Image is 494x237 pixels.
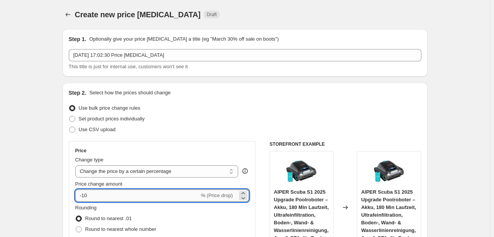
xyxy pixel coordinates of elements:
span: Price change amount [75,181,123,187]
h2: Step 1. [69,35,86,43]
div: help [241,167,249,175]
span: % (Price drop) [201,193,233,198]
span: This title is just for internal use, customers won't see it [69,64,188,69]
span: Round to nearest .01 [85,216,132,221]
p: Select how the prices should change [89,89,171,97]
img: 71A4qnh0U2L_80x.jpg [374,155,404,186]
img: 71A4qnh0U2L_80x.jpg [286,155,317,186]
input: -15 [75,189,199,202]
span: Create new price [MEDICAL_DATA] [75,10,201,19]
span: Use bulk price change rules [79,105,140,111]
h2: Step 2. [69,89,86,97]
button: Price change jobs [63,9,73,20]
span: Round to nearest whole number [85,226,156,232]
span: Set product prices individually [79,116,145,122]
span: Use CSV upload [79,127,116,132]
input: 30% off holiday sale [69,49,421,61]
span: Draft [207,12,217,18]
span: Change type [75,157,104,163]
h6: STOREFRONT EXAMPLE [270,141,421,147]
h3: Price [75,148,86,154]
p: Optionally give your price [MEDICAL_DATA] a title (eg "March 30% off sale on boots") [89,35,278,43]
span: Rounding [75,205,97,211]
